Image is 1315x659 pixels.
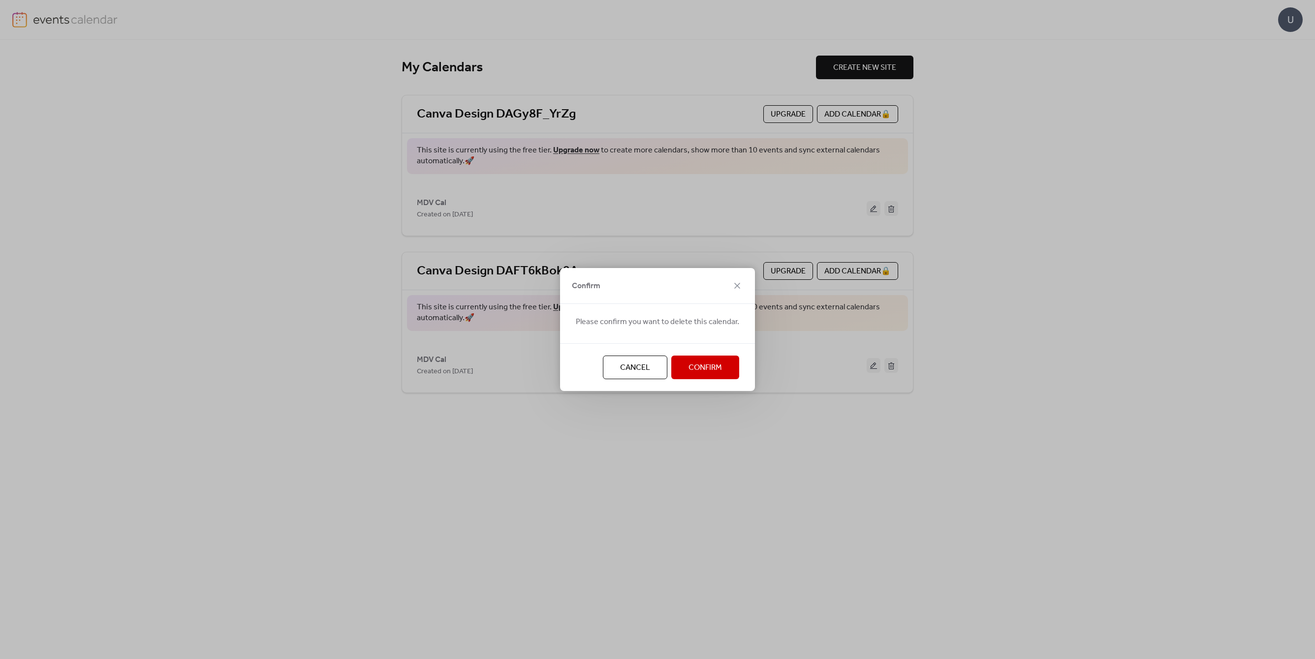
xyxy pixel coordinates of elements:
[603,356,667,379] button: Cancel
[572,280,600,292] span: Confirm
[671,356,739,379] button: Confirm
[620,362,650,374] span: Cancel
[689,362,722,374] span: Confirm
[576,316,739,328] span: Please confirm you want to delete this calendar.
